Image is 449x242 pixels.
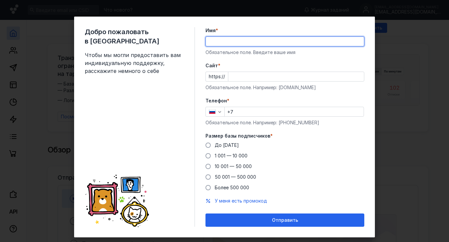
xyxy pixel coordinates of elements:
[205,27,216,34] span: Имя
[85,51,184,75] span: Чтобы мы могли предоставить вам индивидуальную поддержку, расскажите немного о себе
[205,84,364,91] div: Обязательное поле. Например: [DOMAIN_NAME]
[215,174,256,180] span: 50 001 — 500 000
[215,185,249,190] span: Более 500 000
[85,27,184,46] span: Добро пожаловать в [GEOGRAPHIC_DATA]
[205,62,218,69] span: Cайт
[215,198,267,204] span: У меня есть промокод
[205,119,364,126] div: Обязательное поле. Например: [PHONE_NUMBER]
[205,133,270,139] span: Размер базы подписчиков
[215,163,252,169] span: 10 001 — 50 000
[215,153,247,158] span: 1 001 — 10 000
[272,217,298,223] span: Отправить
[215,142,239,148] span: До [DATE]
[205,213,364,227] button: Отправить
[205,97,227,104] span: Телефон
[215,198,267,204] button: У меня есть промокод
[205,49,364,56] div: Обязательное поле. Введите ваше имя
